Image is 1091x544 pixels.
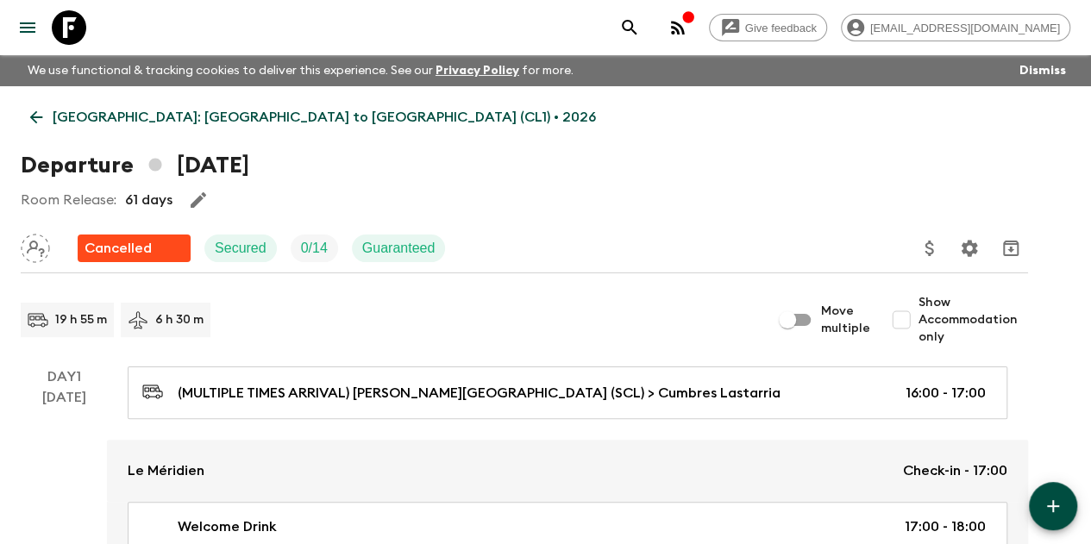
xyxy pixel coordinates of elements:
[21,100,605,134] a: [GEOGRAPHIC_DATA]: [GEOGRAPHIC_DATA] to [GEOGRAPHIC_DATA] (CL1) • 2026
[906,383,986,403] p: 16:00 - 17:00
[78,234,191,262] div: Flash Pack cancellation
[204,234,277,262] div: Secured
[128,366,1007,419] a: (MULTIPLE TIMES ARRIVAL) [PERSON_NAME][GEOGRAPHIC_DATA] (SCL) > Cumbres Lastarria16:00 - 17:00
[53,107,596,128] p: [GEOGRAPHIC_DATA]: [GEOGRAPHIC_DATA] to [GEOGRAPHIC_DATA] (CL1) • 2026
[10,10,45,45] button: menu
[994,231,1028,266] button: Archive (Completed, Cancelled or Unsynced Departures only)
[125,190,172,210] p: 61 days
[912,231,947,266] button: Update Price, Early Bird Discount and Costs
[21,55,580,86] p: We use functional & tracking cookies to deliver this experience. See our for more.
[178,383,781,403] p: (MULTIPLE TIMES ARRIVAL) [PERSON_NAME][GEOGRAPHIC_DATA] (SCL) > Cumbres Lastarria
[952,231,987,266] button: Settings
[215,238,266,259] p: Secured
[21,148,249,183] h1: Departure [DATE]
[178,516,277,537] p: Welcome Drink
[21,366,107,387] p: Day 1
[736,22,826,34] span: Give feedback
[21,190,116,210] p: Room Release:
[85,238,152,259] p: Cancelled
[107,440,1028,502] a: Le MéridienCheck-in - 17:00
[128,460,204,481] p: Le Méridien
[919,294,1028,346] span: Show Accommodation only
[1015,59,1070,83] button: Dismiss
[841,14,1070,41] div: [EMAIL_ADDRESS][DOMAIN_NAME]
[436,65,519,77] a: Privacy Policy
[821,303,870,337] span: Move multiple
[709,14,827,41] a: Give feedback
[861,22,1069,34] span: [EMAIL_ADDRESS][DOMAIN_NAME]
[55,311,107,328] p: 19 h 55 m
[905,516,986,537] p: 17:00 - 18:00
[301,238,328,259] p: 0 / 14
[903,460,1007,481] p: Check-in - 17:00
[362,238,436,259] p: Guaranteed
[291,234,338,262] div: Trip Fill
[21,239,50,253] span: Assign pack leader
[612,10,647,45] button: search adventures
[155,311,204,328] p: 6 h 30 m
